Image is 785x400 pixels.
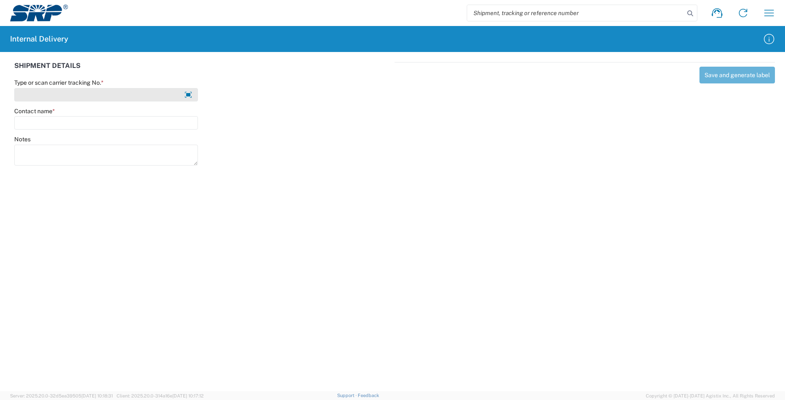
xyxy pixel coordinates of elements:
[10,34,68,44] h2: Internal Delivery
[10,393,113,398] span: Server: 2025.20.0-32d5ea39505
[172,393,204,398] span: [DATE] 10:17:12
[14,107,55,115] label: Contact name
[14,62,390,79] div: SHIPMENT DETAILS
[337,393,358,398] a: Support
[117,393,204,398] span: Client: 2025.20.0-314a16e
[14,135,31,143] label: Notes
[358,393,379,398] a: Feedback
[646,392,775,400] span: Copyright © [DATE]-[DATE] Agistix Inc., All Rights Reserved
[467,5,684,21] input: Shipment, tracking or reference number
[14,79,104,86] label: Type or scan carrier tracking No.
[10,5,68,21] img: srp
[81,393,113,398] span: [DATE] 10:18:31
